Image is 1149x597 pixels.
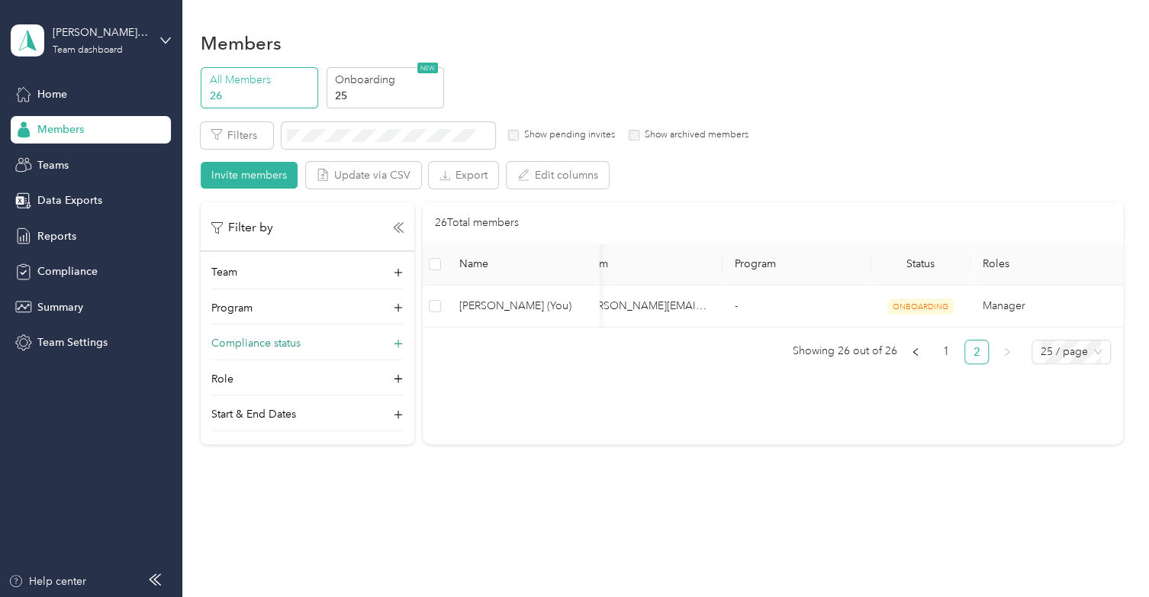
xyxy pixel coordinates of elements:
button: Export [429,162,498,189]
p: Compliance status [211,335,301,351]
span: Data Exports [37,192,102,208]
th: Program [723,244,871,286]
button: right [995,340,1019,364]
a: 2 [965,340,988,363]
span: Team Settings [37,334,108,350]
button: Update via CSV [306,162,421,189]
p: Role [211,371,233,387]
button: Edit columns [507,162,609,189]
td: - [723,286,871,328]
th: Name [447,244,600,286]
td: Manager [970,286,1123,328]
div: [PERSON_NAME][EMAIL_ADDRESS][PERSON_NAME][DOMAIN_NAME] [53,24,148,40]
li: 2 [964,340,989,364]
span: left [911,347,920,357]
td: Lachelle Stewart (You) [447,286,600,328]
span: Members [37,121,84,137]
a: 1 [935,340,957,363]
button: Filters [201,122,273,149]
span: 25 / page [1041,340,1102,363]
span: Home [37,86,67,102]
td: ONBOARDING [871,286,970,328]
div: Page Size [1032,340,1111,364]
span: [PERSON_NAME] (You) [459,298,587,315]
li: 1 [934,340,958,364]
span: NEW [417,63,438,73]
label: Show pending invites [519,128,615,142]
button: left [903,340,928,364]
span: Showing 26 out of 26 [793,340,897,363]
p: All Members [210,72,314,88]
span: right [1003,347,1012,357]
button: Help center [8,573,86,589]
span: Teams [37,157,69,173]
p: 25 [335,88,439,104]
li: Next Page [995,340,1019,364]
p: Onboarding [335,72,439,88]
span: Compliance [37,263,98,279]
p: Filter by [211,218,273,237]
td: lachelle.stewart@navenhealth.com [570,286,723,328]
p: Start & End Dates [211,406,296,422]
iframe: Everlance-gr Chat Button Frame [1064,511,1149,597]
li: Previous Page [903,340,928,364]
label: Show archived members [639,128,748,142]
th: Roles [970,244,1123,286]
span: ONBOARDING [887,298,954,315]
p: 26 [210,88,314,104]
button: Invite members [201,162,298,189]
span: Name [459,257,587,270]
span: Reports [37,228,76,244]
th: Team [570,244,723,286]
p: Program [211,300,253,316]
div: Team dashboard [53,46,123,55]
h1: Members [201,35,282,51]
p: Team [211,264,237,280]
span: Summary [37,299,83,315]
p: 26 Total members [435,215,519,231]
th: Status [871,244,970,286]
